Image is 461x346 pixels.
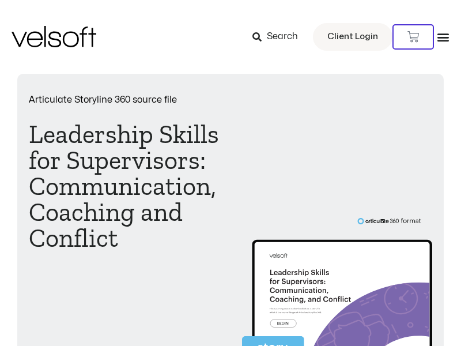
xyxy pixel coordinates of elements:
div: Menu Toggle [437,31,449,43]
a: Client Login [313,23,392,51]
p: Articulate Storyline 360 source file [29,95,219,104]
span: Client Login [327,29,378,44]
h1: Leadership Skills for Supervisors: Communication, Coaching and Conflict [29,122,219,251]
span: Search [267,29,298,44]
a: Search [252,27,306,47]
img: Velsoft Training Materials [12,26,96,47]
